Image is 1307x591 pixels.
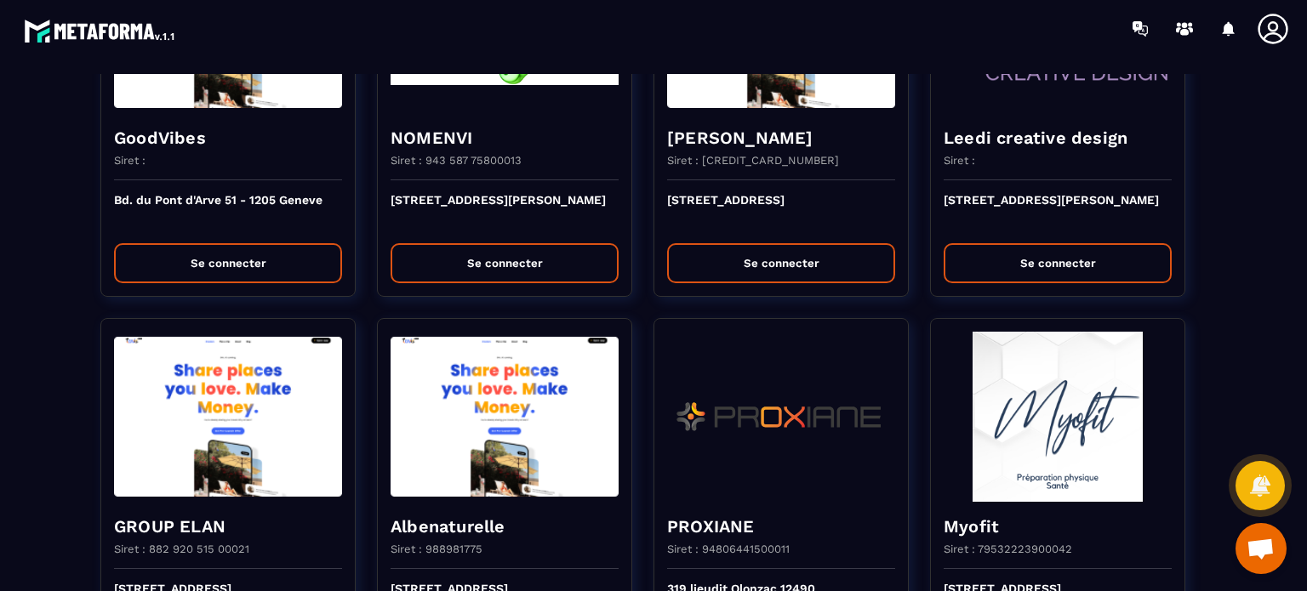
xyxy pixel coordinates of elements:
p: [STREET_ADDRESS][PERSON_NAME] [391,193,619,230]
h4: Leedi creative design [944,126,1172,150]
img: funnel-background [391,332,619,502]
p: Siret : 94806441500011 [667,543,790,555]
img: logo [24,15,177,46]
h4: Albenaturelle [391,514,619,538]
h4: GROUP ELAN [114,514,342,538]
p: Siret : 988981775 [391,543,482,555]
a: Ouvrir le chat [1236,523,1287,574]
img: funnel-background [667,332,895,502]
h4: PROXIANE [667,514,895,538]
button: Se connecter [667,243,895,283]
h4: GoodVibes [114,126,342,150]
p: Siret : [114,154,146,167]
p: Siret : 79532223900042 [944,543,1072,555]
h4: NOMENVI [391,126,619,150]
p: Siret : [CREDIT_CARD_NUMBER] [667,154,839,167]
p: Siret : 882 920 515 00021 [114,543,249,555]
img: funnel-background [114,332,342,502]
p: Bd. du Pont d'Arve 51 - 1205 Geneve [114,193,342,230]
p: [STREET_ADDRESS][PERSON_NAME] [944,193,1172,230]
h4: Myofit [944,514,1172,538]
p: Siret : 943 587 75800013 [391,154,522,167]
button: Se connecter [944,243,1172,283]
p: Siret : [944,154,975,167]
button: Se connecter [114,243,342,283]
button: Se connecter [391,243,619,283]
img: funnel-background [944,332,1172,502]
h4: [PERSON_NAME] [667,126,895,150]
p: [STREET_ADDRESS] [667,193,895,230]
